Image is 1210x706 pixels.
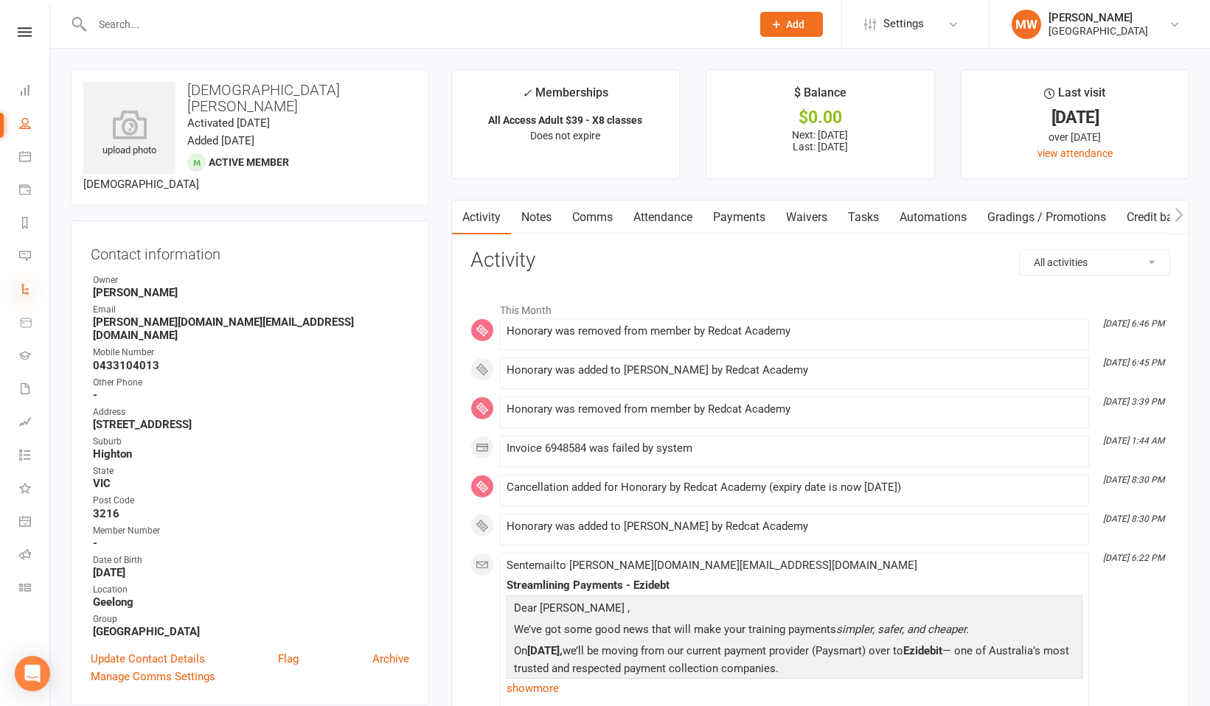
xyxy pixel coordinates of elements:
[760,12,823,37] button: Add
[19,573,49,606] a: Class kiosk mode
[83,82,417,114] h3: [DEMOGRAPHIC_DATA][PERSON_NAME]
[903,644,942,657] span: Ezidebit
[975,110,1175,125] div: [DATE]
[187,134,254,147] time: Added [DATE]
[93,376,409,390] div: Other Phone
[91,240,409,262] h3: Contact information
[720,110,920,125] div: $0.00
[1103,514,1164,524] i: [DATE] 8:30 PM
[1103,436,1164,446] i: [DATE] 1:44 AM
[1103,318,1164,329] i: [DATE] 6:46 PM
[883,7,924,41] span: Settings
[19,506,49,539] a: General attendance kiosk mode
[93,566,409,579] strong: [DATE]
[703,200,776,234] a: Payments
[19,307,49,340] a: Product Sales
[93,507,409,520] strong: 3216
[93,494,409,508] div: Post Code
[452,200,511,234] a: Activity
[93,273,409,287] div: Owner
[470,249,1170,272] h3: Activity
[1044,83,1105,110] div: Last visit
[488,114,642,126] strong: All Access Adult $39 - X8 classes
[83,110,175,158] div: upload photo
[507,559,917,572] span: Sent email to [PERSON_NAME][DOMAIN_NAME][EMAIL_ADDRESS][DOMAIN_NAME]
[93,625,409,638] strong: [GEOGRAPHIC_DATA]
[93,553,409,567] div: Date of Birth
[15,656,50,691] div: Open Intercom Messenger
[93,447,409,461] strong: Highton
[1103,475,1164,485] i: [DATE] 8:30 PM
[1103,396,1164,407] i: [DATE] 3:39 PM
[372,650,409,668] a: Archive
[977,200,1116,234] a: Gradings / Promotions
[507,520,1082,533] div: Honorary was added to [PERSON_NAME] by Redcat Academy
[527,644,563,657] span: [DATE],
[19,208,49,241] a: Reports
[93,612,409,626] div: Group
[510,642,1079,681] p: On we’ll be moving from our current payment provider (Paysmart) over to — one of Australia’s most...
[522,86,532,100] i: ✓
[1012,10,1041,39] div: MW
[1037,147,1113,159] a: view attendance
[470,295,1170,318] li: This Month
[507,325,1082,338] div: Honorary was removed from member by Redcat Academy
[507,481,1082,494] div: Cancellation added for Honorary by Redcat Academy (expiry date is now [DATE])
[507,364,1082,377] div: Honorary was added to [PERSON_NAME] by Redcat Academy
[209,156,289,168] span: Active member
[93,388,409,402] strong: -
[794,83,846,110] div: $ Balance
[1103,553,1164,563] i: [DATE] 6:22 PM
[507,678,1082,699] a: show more
[1049,11,1148,24] div: [PERSON_NAME]
[91,650,205,668] a: Update Contact Details
[93,303,409,317] div: Email
[93,595,409,609] strong: Geelong
[278,650,299,668] a: Flag
[93,405,409,419] div: Address
[511,200,562,234] a: Notes
[93,286,409,299] strong: [PERSON_NAME]
[93,583,409,597] div: Location
[510,621,1079,642] p: We’ve got some good news that will make your training payments
[836,623,969,636] span: simpler, safer, and cheaper.
[975,129,1175,145] div: over [DATE]
[19,75,49,108] a: Dashboard
[19,141,49,175] a: Calendar
[93,359,409,372] strong: 0433104013
[776,200,838,234] a: Waivers
[786,18,804,30] span: Add
[507,579,1082,592] div: Streamlining Payments - Ezidebt
[623,200,703,234] a: Attendance
[720,129,920,153] p: Next: [DATE] Last: [DATE]
[19,175,49,208] a: Payments
[19,473,49,506] a: What's New
[507,403,1082,416] div: Honorary was removed from member by Redcat Academy
[19,539,49,573] a: Roll call kiosk mode
[93,418,409,431] strong: [STREET_ADDRESS]
[83,178,199,191] span: [DEMOGRAPHIC_DATA]
[187,116,270,130] time: Activated [DATE]
[93,346,409,360] div: Mobile Number
[88,14,741,35] input: Search...
[93,524,409,538] div: Member Number
[838,200,889,234] a: Tasks
[507,442,1082,455] div: Invoice 6948584 was failed by system
[93,477,409,490] strong: VIC
[562,200,623,234] a: Comms
[889,200,977,234] a: Automations
[1049,24,1148,38] div: [GEOGRAPHIC_DATA]
[19,407,49,440] a: Assessments
[93,464,409,478] div: State
[93,537,409,550] strong: -
[510,599,1079,621] p: Dear [PERSON_NAME] ,
[91,668,215,685] a: Manage Comms Settings
[93,435,409,449] div: Suburb
[530,130,600,141] span: Does not expire
[19,108,49,141] a: People
[522,83,608,111] div: Memberships
[93,315,409,342] strong: [PERSON_NAME][DOMAIN_NAME][EMAIL_ADDRESS][DOMAIN_NAME]
[1103,357,1164,368] i: [DATE] 6:45 PM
